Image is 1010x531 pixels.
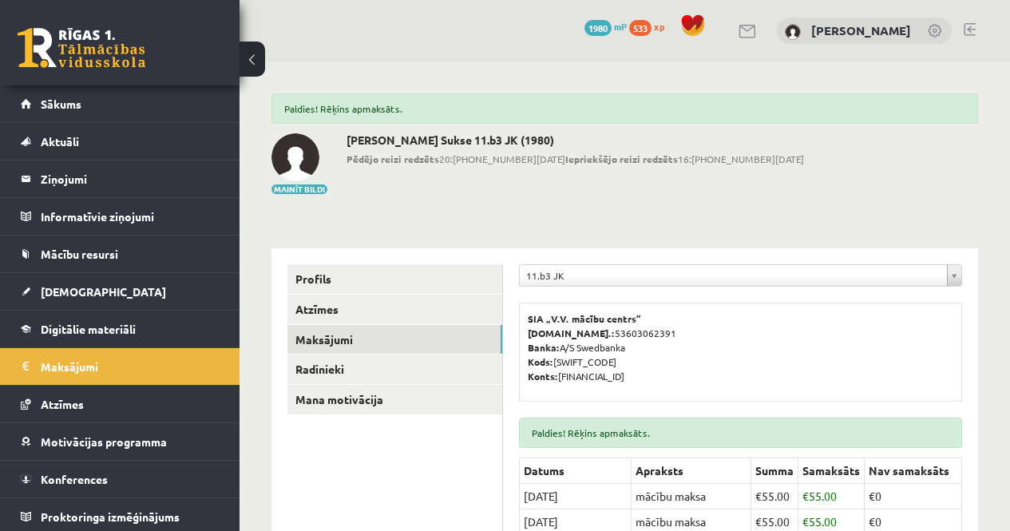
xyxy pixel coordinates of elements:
[287,355,502,384] a: Radinieki
[41,134,79,149] span: Aktuāli
[528,355,553,368] b: Kods:
[528,311,953,383] p: 53603062391 A/S Swedbanka [SWIFT_CODE] [FINANCIAL_ID]
[41,397,84,411] span: Atzīmes
[526,265,941,286] span: 11.b3 JK
[751,484,798,509] td: 55.00
[347,152,804,166] span: 20:[PHONE_NUMBER][DATE] 16:[PHONE_NUMBER][DATE]
[528,341,560,354] b: Banka:
[520,265,961,286] a: 11.b3 JK
[654,20,664,33] span: xp
[632,458,751,484] th: Apraksts
[802,489,809,503] span: €
[520,484,632,509] td: [DATE]
[21,160,220,197] a: Ziņojumi
[41,322,136,336] span: Digitālie materiāli
[21,236,220,272] a: Mācību resursi
[347,133,804,147] h2: [PERSON_NAME] Sukse 11.b3 JK (1980)
[802,514,809,529] span: €
[21,423,220,460] a: Motivācijas programma
[271,133,319,181] img: Zane Sukse
[287,325,502,355] a: Maksājumi
[271,184,327,194] button: Mainīt bildi
[21,311,220,347] a: Digitālie materiāli
[41,97,81,111] span: Sākums
[584,20,627,33] a: 1980 mP
[21,348,220,385] a: Maksājumi
[287,295,502,324] a: Atzīmes
[41,247,118,261] span: Mācību resursi
[21,123,220,160] a: Aktuāli
[21,198,220,235] a: Informatīvie ziņojumi
[629,20,672,33] a: 533 xp
[271,93,978,124] div: Paldies! Rēķins apmaksāts.
[811,22,911,38] a: [PERSON_NAME]
[565,153,678,165] b: Iepriekšējo reizi redzēts
[632,484,751,509] td: mācību maksa
[584,20,612,36] span: 1980
[528,370,558,382] b: Konts:
[751,458,798,484] th: Summa
[865,458,962,484] th: Nav samaksāts
[798,484,865,509] td: 55.00
[41,348,220,385] legend: Maksājumi
[528,327,615,339] b: [DOMAIN_NAME].:
[41,434,167,449] span: Motivācijas programma
[21,386,220,422] a: Atzīmes
[287,264,502,294] a: Profils
[520,458,632,484] th: Datums
[785,24,801,40] img: Zane Sukse
[41,160,220,197] legend: Ziņojumi
[798,458,865,484] th: Samaksāts
[41,198,220,235] legend: Informatīvie ziņojumi
[41,509,180,524] span: Proktoringa izmēģinājums
[629,20,652,36] span: 533
[528,312,642,325] b: SIA „V.V. mācību centrs”
[21,273,220,310] a: [DEMOGRAPHIC_DATA]
[347,153,439,165] b: Pēdējo reizi redzēts
[18,28,145,68] a: Rīgas 1. Tālmācības vidusskola
[755,489,762,503] span: €
[865,484,962,509] td: €0
[41,284,166,299] span: [DEMOGRAPHIC_DATA]
[614,20,627,33] span: mP
[519,418,962,448] div: Paldies! Rēķins apmaksāts.
[21,85,220,122] a: Sākums
[287,385,502,414] a: Mana motivācija
[21,461,220,497] a: Konferences
[755,514,762,529] span: €
[41,472,108,486] span: Konferences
